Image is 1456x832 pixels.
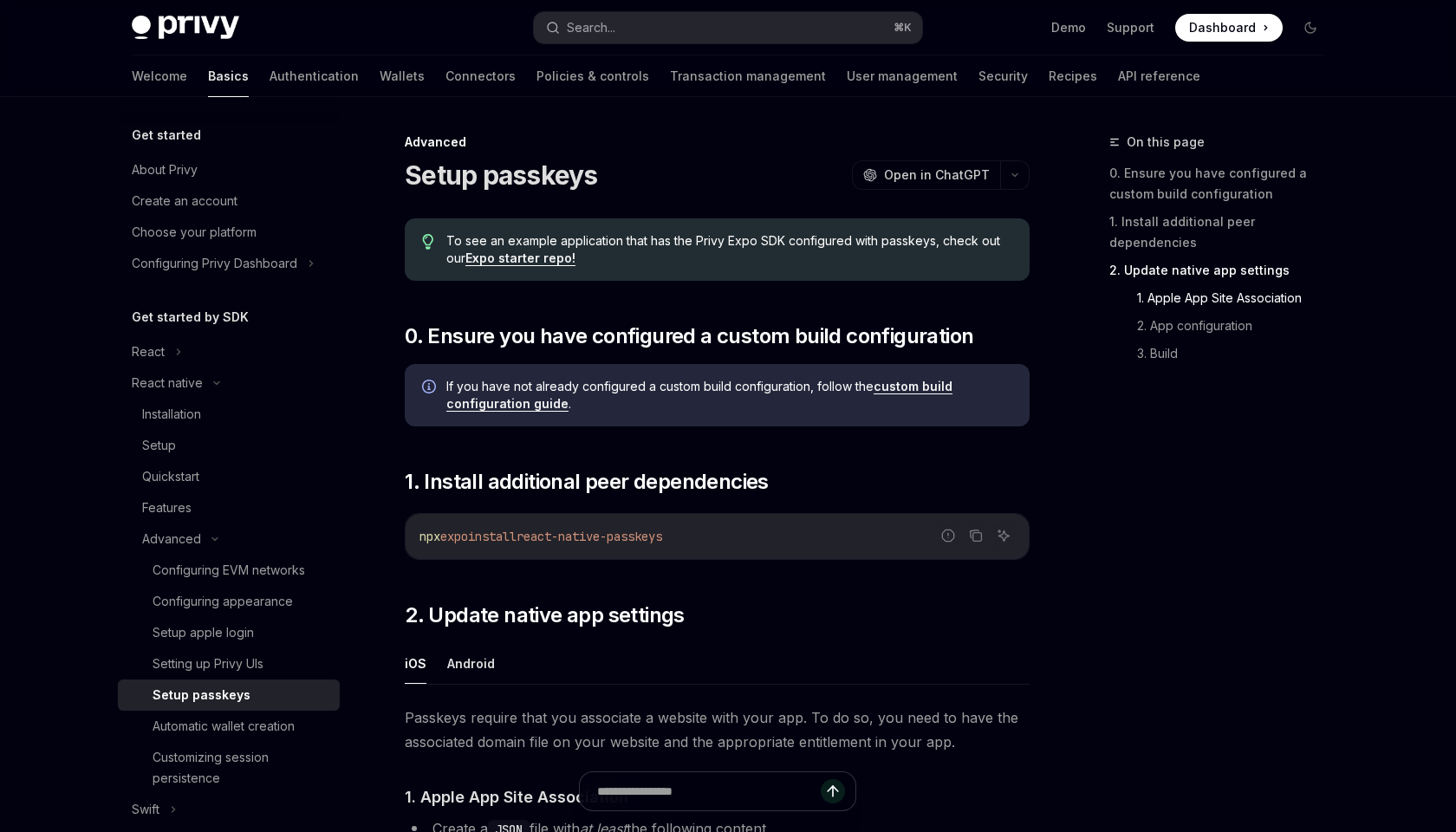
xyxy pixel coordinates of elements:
span: To see an example application that has the Privy Expo SDK configured with passkeys, check out our [446,232,1012,267]
div: Automatic wallet creation [153,716,295,737]
div: Setup [142,435,176,456]
button: iOS [405,643,426,684]
span: Dashboard [1189,19,1256,36]
div: Advanced [405,133,1030,151]
a: Choose your platform [118,217,340,248]
a: Recipes [1049,55,1097,97]
span: react-native-passkeys [517,529,662,544]
a: Quickstart [118,461,340,492]
span: 1. Install additional peer dependencies [405,468,769,496]
button: Toggle dark mode [1297,14,1324,42]
a: Welcome [132,55,187,97]
a: 2. App configuration [1137,312,1338,340]
div: Customizing session persistence [153,747,329,789]
a: Installation [118,399,340,430]
a: Policies & controls [536,55,649,97]
div: Configuring appearance [153,591,293,612]
a: Support [1107,19,1154,36]
div: Setting up Privy UIs [153,653,263,674]
div: About Privy [132,159,198,180]
span: ⌘ K [894,21,912,35]
a: API reference [1118,55,1200,97]
span: If you have not already configured a custom build configuration, follow the . [446,378,1012,413]
svg: Tip [422,234,434,250]
a: Wallets [380,55,425,97]
a: 1. Apple App Site Association [1137,284,1338,312]
div: Quickstart [142,466,199,487]
button: Copy the contents from the code block [965,524,987,547]
button: Ask AI [992,524,1015,547]
div: React [132,341,165,362]
a: Customizing session persistence [118,742,340,794]
h1: Setup passkeys [405,159,598,191]
span: On this page [1127,132,1205,153]
a: Features [118,492,340,523]
a: Create an account [118,185,340,217]
a: Setup apple login [118,617,340,648]
button: Send message [821,779,845,803]
a: Configuring appearance [118,586,340,617]
div: Features [142,497,192,518]
h5: Get started [132,125,201,146]
div: Create an account [132,191,237,211]
a: Setup [118,430,340,461]
a: Basics [208,55,249,97]
div: Swift [132,799,159,820]
span: Passkeys require that you associate a website with your app. To do so, you need to have the assoc... [405,705,1030,754]
a: Setup passkeys [118,679,340,711]
a: 2. Update native app settings [1109,257,1338,284]
a: Dashboard [1175,14,1283,42]
div: Search... [567,17,615,38]
a: 1. Install additional peer dependencies [1109,208,1338,257]
span: 2. Update native app settings [405,601,685,629]
span: install [468,529,517,544]
a: Authentication [270,55,359,97]
svg: Info [422,380,439,397]
div: Choose your platform [132,222,257,243]
div: Setup apple login [153,622,254,643]
a: Automatic wallet creation [118,711,340,742]
button: Report incorrect code [937,524,959,547]
span: 0. Ensure you have configured a custom build configuration [405,322,973,350]
button: Search...⌘K [534,12,922,43]
a: Security [978,55,1028,97]
a: Setting up Privy UIs [118,648,340,679]
a: Transaction management [670,55,826,97]
a: Demo [1051,19,1086,36]
div: Configuring Privy Dashboard [132,253,297,274]
a: Connectors [445,55,516,97]
h5: Get started by SDK [132,307,249,328]
a: 3. Build [1137,340,1338,367]
button: Open in ChatGPT [852,160,1000,190]
div: Installation [142,404,201,425]
span: Open in ChatGPT [884,166,990,184]
div: Advanced [142,529,201,549]
span: npx [419,529,440,544]
a: User management [847,55,958,97]
img: dark logo [132,16,239,40]
a: About Privy [118,154,340,185]
div: Setup passkeys [153,685,250,705]
span: expo [440,529,468,544]
button: Android [447,643,495,684]
a: 0. Ensure you have configured a custom build configuration [1109,159,1338,208]
div: React native [132,373,203,393]
a: Expo starter repo! [465,250,575,266]
a: Configuring EVM networks [118,555,340,586]
div: Configuring EVM networks [153,560,305,581]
